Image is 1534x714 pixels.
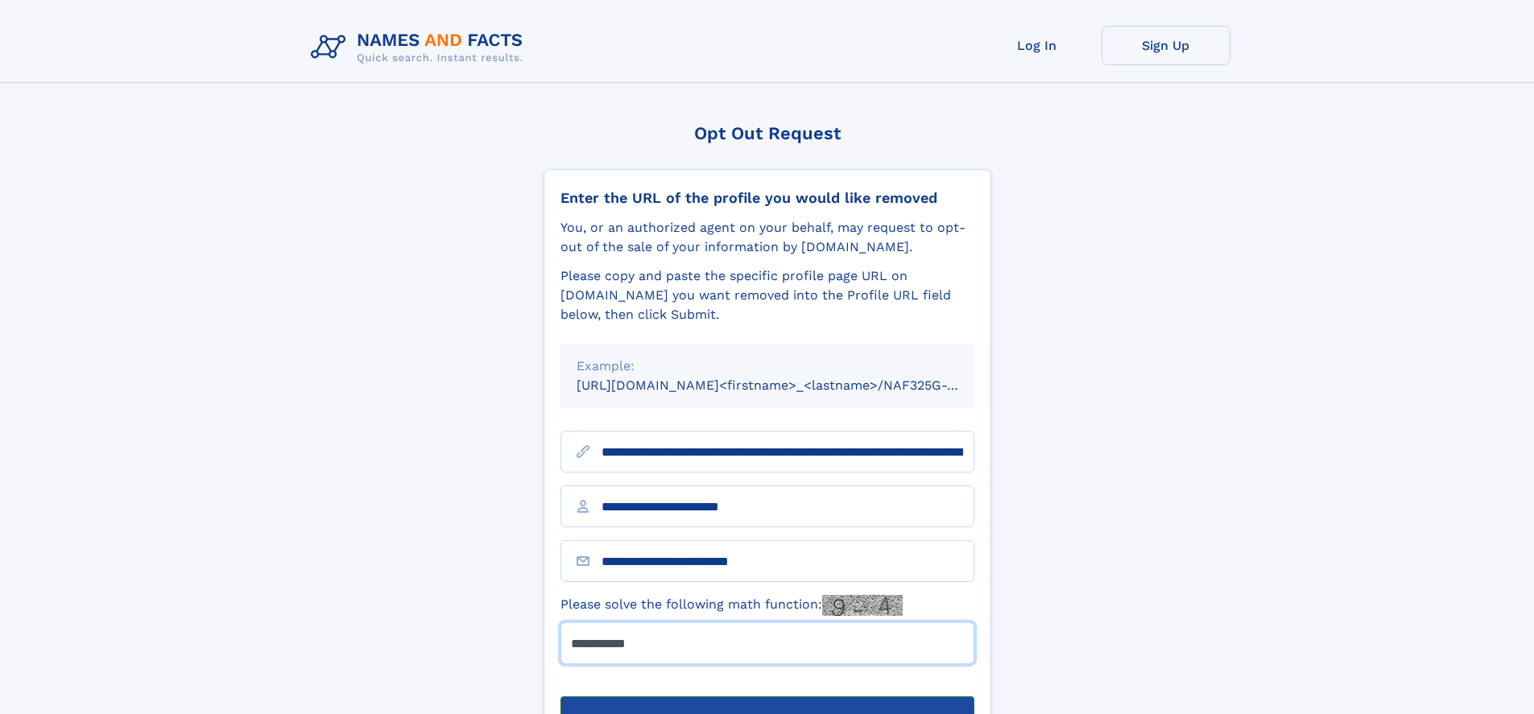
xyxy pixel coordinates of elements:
[544,123,991,143] div: Opt Out Request
[304,26,536,69] img: Logo Names and Facts
[973,26,1102,65] a: Log In
[1102,26,1230,65] a: Sign Up
[560,266,974,324] div: Please copy and paste the specific profile page URL on [DOMAIN_NAME] you want removed into the Pr...
[560,189,974,207] div: Enter the URL of the profile you would like removed
[577,357,958,376] div: Example:
[577,378,1005,393] small: [URL][DOMAIN_NAME]<firstname>_<lastname>/NAF325G-xxxxxxxx
[560,218,974,257] div: You, or an authorized agent on your behalf, may request to opt-out of the sale of your informatio...
[560,595,903,616] label: Please solve the following math function:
